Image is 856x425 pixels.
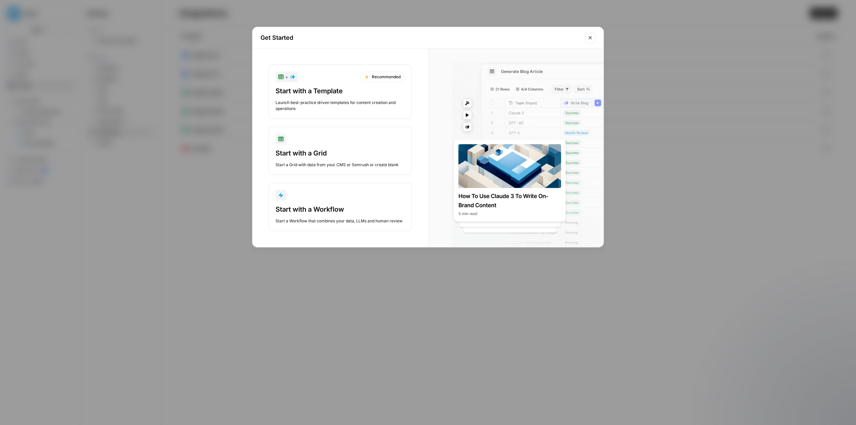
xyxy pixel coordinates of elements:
[269,127,412,175] button: Start with a GridStart a Grid with data from your CMS or Semrush or create blank
[269,183,412,231] button: Start with a WorkflowStart a Workflow that combines your data, LLMs and human review
[269,65,412,119] button: +RecommendedStart with a TemplateLaunch best-practice driven templates for content creation and o...
[260,33,581,42] h2: Get Started
[276,205,405,214] div: Start with a Workflow
[276,148,405,158] div: Start with a Grid
[278,73,295,81] div: +
[360,72,405,82] div: Recommended
[276,218,405,224] div: Start a Workflow that combines your data, LLMs and human review
[585,32,596,43] button: Close modal
[276,100,405,112] div: Launch best-practice driven templates for content creation and operations
[276,86,405,96] div: Start with a Template
[276,162,405,168] div: Start a Grid with data from your CMS or Semrush or create blank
